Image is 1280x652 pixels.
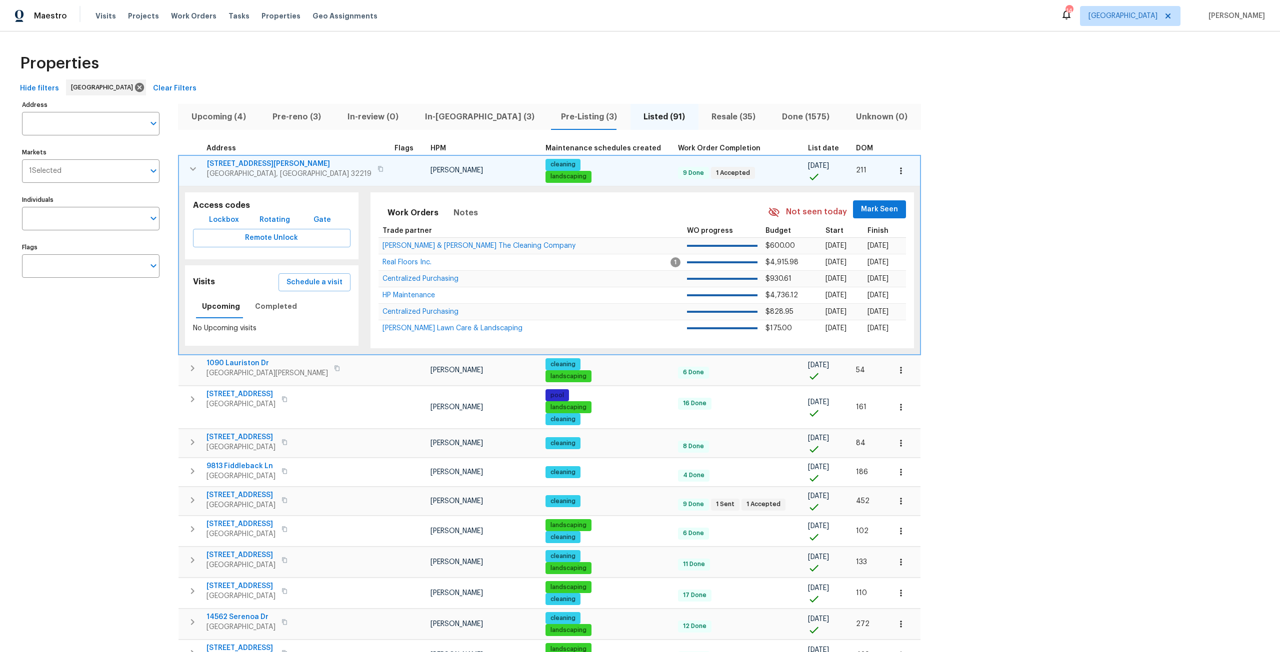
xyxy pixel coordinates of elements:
span: Centralized Purchasing [382,308,458,315]
span: Maestro [34,11,67,21]
span: [PERSON_NAME] & [PERSON_NAME] The Cleaning Company [382,242,575,249]
span: [DATE] [808,435,829,442]
span: [PERSON_NAME] [430,621,483,628]
span: Done (1575) [775,110,837,124]
span: [DATE] [808,464,829,471]
button: Remote Unlock [193,229,350,247]
span: 102 [856,528,868,535]
button: Mark Seen [853,200,906,219]
span: [DATE] [825,325,846,332]
span: Visits [95,11,116,21]
span: 4 Done [679,471,708,480]
span: pool [546,391,568,400]
span: $930.61 [765,275,791,282]
h5: Access codes [193,200,350,211]
span: [PERSON_NAME] [430,440,483,447]
a: Real Floors Inc. [382,259,431,265]
span: [STREET_ADDRESS] [206,490,275,500]
span: [DATE] [825,292,846,299]
span: 84 [856,440,865,447]
a: [PERSON_NAME] & [PERSON_NAME] The Cleaning Company [382,243,575,249]
span: 1 Sent [712,500,738,509]
span: Flags [394,145,413,152]
span: landscaping [546,626,590,635]
span: 110 [856,590,867,597]
span: 452 [856,498,869,505]
label: Flags [22,244,159,250]
span: Projects [128,11,159,21]
span: [STREET_ADDRESS] [206,550,275,560]
span: cleaning [546,497,579,506]
span: 17 Done [679,591,710,600]
span: 12 Done [679,622,710,631]
span: Upcoming [202,300,240,313]
span: Upcoming (4) [184,110,253,124]
span: Address [206,145,236,152]
span: 9813 Fiddleback Ln [206,461,275,471]
span: [GEOGRAPHIC_DATA] [206,442,275,452]
span: [DATE] [808,616,829,623]
span: $4,915.98 [765,259,798,266]
span: [GEOGRAPHIC_DATA] [1088,11,1157,21]
span: Finish [867,227,888,234]
span: DOM [856,145,873,152]
span: 133 [856,559,867,566]
span: 211 [856,167,866,174]
span: 1090 Lauriston Dr [206,358,328,368]
a: Centralized Purchasing [382,309,458,315]
label: Markets [22,149,159,155]
span: [DATE] [867,325,888,332]
span: cleaning [546,439,579,448]
span: cleaning [546,415,579,424]
label: Individuals [22,197,159,203]
span: Properties [20,58,99,68]
span: [PERSON_NAME] Lawn Care & Landscaping [382,325,522,332]
span: [PERSON_NAME] [430,367,483,374]
span: [GEOGRAPHIC_DATA] [206,560,275,570]
span: Work Orders [387,206,438,220]
span: [DATE] [825,242,846,249]
span: cleaning [546,160,579,169]
span: Unknown (0) [849,110,915,124]
div: 14 [1065,6,1072,16]
span: Pre-reno (3) [265,110,328,124]
span: 6 Done [679,529,708,538]
span: 1 [670,257,680,267]
span: Remote Unlock [201,232,342,244]
button: Open [146,164,160,178]
span: Schedule a visit [286,276,342,289]
span: $828.95 [765,308,793,315]
p: No Upcoming visits [193,323,350,334]
span: [PERSON_NAME] [430,590,483,597]
span: Budget [765,227,791,234]
span: [STREET_ADDRESS] [206,432,275,442]
span: 9 Done [679,500,708,509]
span: [GEOGRAPHIC_DATA] [71,82,137,92]
span: landscaping [546,172,590,181]
span: Not seen today [786,206,847,218]
button: Open [146,116,160,130]
span: 1 Selected [29,167,61,175]
span: [GEOGRAPHIC_DATA] [206,622,275,632]
button: Lockbox [205,211,243,229]
span: [GEOGRAPHIC_DATA], [GEOGRAPHIC_DATA] 32219 [207,169,371,179]
span: [STREET_ADDRESS] [206,581,275,591]
span: Completed [255,300,297,313]
span: $600.00 [765,242,795,249]
span: 272 [856,621,869,628]
span: [PERSON_NAME] [1204,11,1265,21]
span: Listed (91) [636,110,692,124]
span: [PERSON_NAME] [430,498,483,505]
button: Clear Filters [149,79,200,98]
span: [DATE] [808,585,829,592]
span: Geo Assignments [312,11,377,21]
button: Open [146,211,160,225]
span: [PERSON_NAME] [430,469,483,476]
span: HP Maintenance [382,292,435,299]
button: Hide filters [16,79,63,98]
button: Schedule a visit [278,273,350,292]
span: [PERSON_NAME] [430,167,483,174]
span: 54 [856,367,865,374]
span: 186 [856,469,868,476]
span: Clear Filters [153,82,196,95]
